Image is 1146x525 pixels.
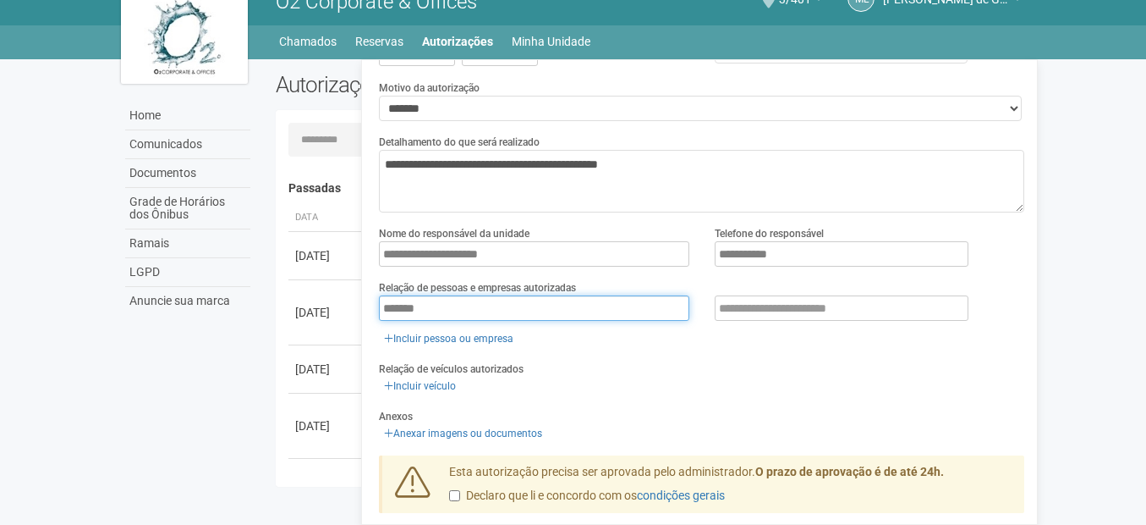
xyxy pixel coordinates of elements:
[379,135,540,150] label: Detalhamento do que será realizado
[125,102,250,130] a: Home
[715,226,824,241] label: Telefone do responsável
[355,30,403,53] a: Reservas
[422,30,493,53] a: Autorizações
[379,409,413,424] label: Anexos
[125,130,250,159] a: Comunicados
[125,287,250,315] a: Anuncie sua marca
[512,30,590,53] a: Minha Unidade
[755,465,944,478] strong: O prazo de aprovação é de até 24h.
[379,329,518,348] a: Incluir pessoa ou empresa
[295,417,358,434] div: [DATE]
[295,361,358,378] div: [DATE]
[379,226,529,241] label: Nome do responsável da unidade
[449,490,460,501] input: Declaro que li e concordo com oscondições gerais
[379,377,461,395] a: Incluir veículo
[276,72,638,97] h2: Autorizações
[295,247,358,264] div: [DATE]
[125,258,250,287] a: LGPD
[379,280,576,296] label: Relação de pessoas e empresas autorizadas
[379,424,547,443] a: Anexar imagens ou documentos
[125,188,250,229] a: Grade de Horários dos Ônibus
[449,488,725,505] label: Declaro que li e concordo com os
[637,489,725,502] a: condições gerais
[379,80,480,96] label: Motivo da autorização
[288,204,365,232] th: Data
[379,362,524,377] label: Relação de veículos autorizados
[288,182,1013,195] h4: Passadas
[279,30,337,53] a: Chamados
[125,229,250,258] a: Ramais
[125,159,250,188] a: Documentos
[436,464,1025,513] div: Esta autorização precisa ser aprovada pelo administrador.
[295,474,358,491] div: [DATE]
[295,304,358,321] div: [DATE]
